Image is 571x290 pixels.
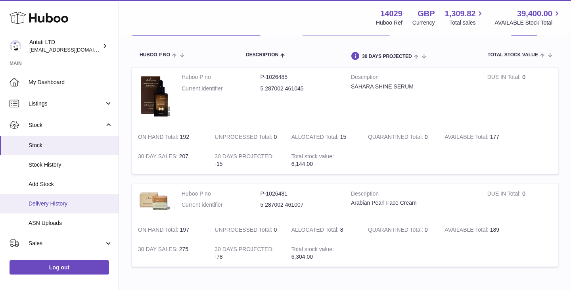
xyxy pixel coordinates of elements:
[29,161,113,169] span: Stock History
[487,74,522,82] strong: DUE IN Total
[291,153,334,161] strong: Total stock value
[182,190,261,198] dt: Huboo P no
[291,227,340,235] strong: ALLOCATED Total
[291,254,313,260] span: 6,304.00
[368,134,425,142] strong: QUARANTINED Total
[29,200,113,207] span: Delivery History
[481,67,558,127] td: 0
[439,220,515,240] td: 189
[29,121,104,129] span: Stock
[412,19,435,27] div: Currency
[215,246,274,254] strong: 30 DAYS PROJECTED
[138,134,180,142] strong: ON HAND Total
[481,184,558,221] td: 0
[29,46,117,53] span: [EMAIL_ADDRESS][DOMAIN_NAME]
[209,240,285,267] td: -78
[29,79,113,86] span: My Dashboard
[517,8,552,19] span: 39,400.00
[209,147,285,174] td: -15
[494,8,561,27] a: 39,400.00 AVAILABLE Stock Total
[488,52,538,58] span: Total stock value
[376,19,402,27] div: Huboo Ref
[291,161,313,167] span: 6,144.00
[445,134,490,142] strong: AVAILABLE Total
[285,127,362,147] td: 15
[351,73,475,83] strong: Description
[291,246,334,254] strong: Total stock value
[215,153,274,161] strong: 30 DAYS PROJECTED
[182,73,261,81] dt: Huboo P no
[140,52,170,58] span: Huboo P no
[439,127,515,147] td: 177
[215,227,274,235] strong: UNPROCESSED Total
[29,240,104,247] span: Sales
[29,38,101,54] div: Antati LTD
[285,220,362,240] td: 8
[351,199,475,207] div: Arabian Pearl Face Cream
[291,134,340,142] strong: ALLOCATED Total
[246,52,278,58] span: Description
[494,19,561,27] span: AVAILABLE Stock Total
[182,201,261,209] dt: Current identifier
[29,219,113,227] span: ASN Uploads
[351,83,475,90] div: SAHARA SHINE SERUM
[132,240,209,267] td: 275
[29,100,104,108] span: Listings
[215,134,274,142] strong: UNPROCESSED Total
[449,19,485,27] span: Total sales
[10,260,109,275] a: Log out
[10,40,21,52] img: toufic@antatiskin.com
[261,73,339,81] dd: P-1026485
[380,8,402,19] strong: 14029
[132,127,209,147] td: 192
[209,220,285,240] td: 0
[29,142,113,149] span: Stock
[138,153,179,161] strong: 30 DAY SALES
[261,201,339,209] dd: 5 287002 461007
[261,190,339,198] dd: P-1026481
[138,227,180,235] strong: ON HAND Total
[261,85,339,92] dd: 5 287002 461045
[445,8,485,27] a: 1,309.82 Total sales
[445,227,490,235] strong: AVAILABLE Total
[351,190,475,200] strong: Description
[29,181,113,188] span: Add Stock
[425,134,428,140] span: 0
[209,127,285,147] td: 0
[182,85,261,92] dt: Current identifier
[138,73,170,119] img: product image
[425,227,428,233] span: 0
[368,227,425,235] strong: QUARANTINED Total
[362,54,412,59] span: 30 DAYS PROJECTED
[132,147,209,174] td: 207
[132,220,209,240] td: 197
[487,190,522,199] strong: DUE IN Total
[138,246,179,254] strong: 30 DAY SALES
[418,8,435,19] strong: GBP
[445,8,476,19] span: 1,309.82
[138,190,170,213] img: product image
